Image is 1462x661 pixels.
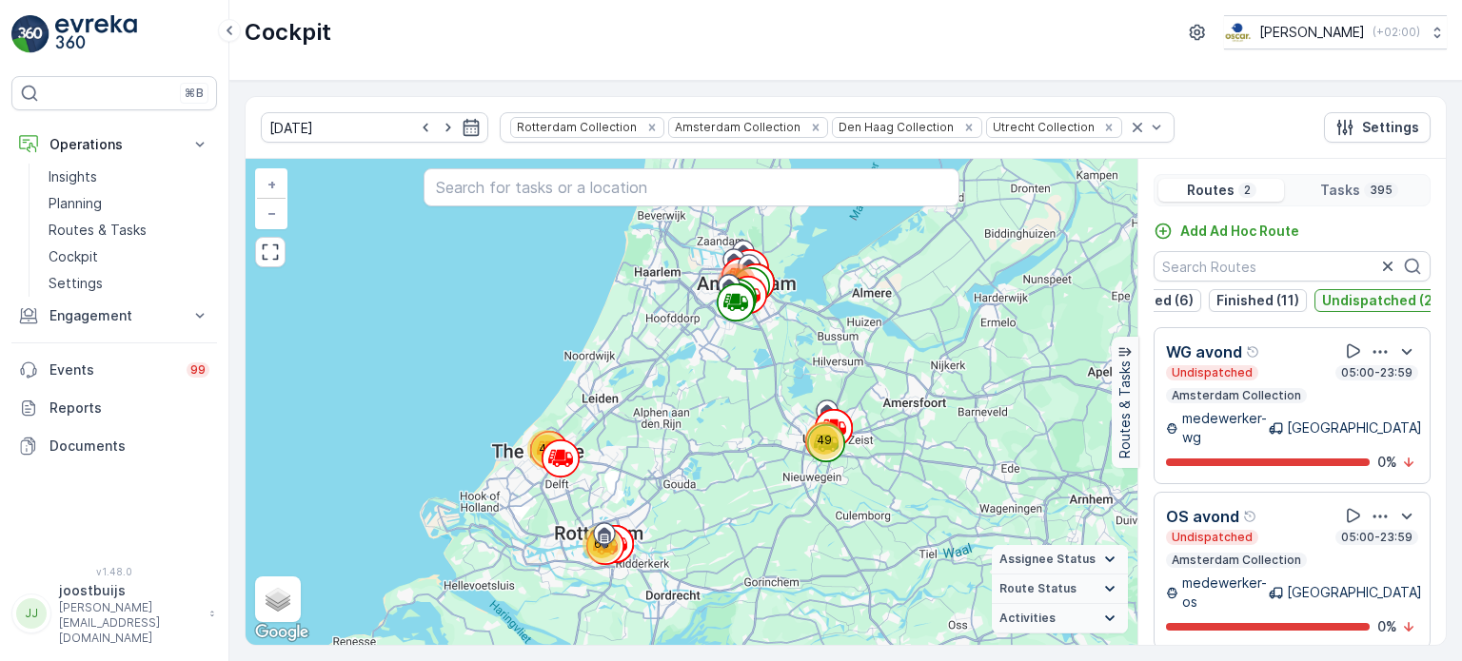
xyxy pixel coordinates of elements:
summary: Assignee Status [992,545,1128,574]
input: dd/mm/yyyy [261,112,488,143]
button: Undispatched (2) [1314,289,1445,312]
img: basis-logo_rgb2x.png [1224,22,1252,43]
summary: Route Status [992,574,1128,604]
div: Den Haag Collection [833,118,957,136]
p: Insights [49,167,97,186]
p: medewerker-wg [1182,409,1269,447]
a: Reports [11,389,217,427]
div: Help Tooltip Icon [1246,344,1261,360]
a: Add Ad Hoc Route [1154,222,1299,241]
p: Settings [1362,118,1419,137]
p: [GEOGRAPHIC_DATA] [1287,418,1422,437]
p: [GEOGRAPHIC_DATA] [1287,583,1422,602]
a: Planning [41,190,217,217]
div: Amsterdam Collection [669,118,803,136]
button: Settings [1324,112,1431,143]
a: Insights [41,164,217,190]
div: Remove Rotterdam Collection [642,120,662,135]
p: Undispatched [1170,530,1255,545]
div: 63 [583,525,621,563]
p: Tasks [1320,181,1360,200]
a: Documents [11,427,217,465]
a: Zoom Out [257,199,286,227]
a: Layers [257,578,299,620]
p: Planning [49,194,102,213]
p: Engagement [49,306,179,325]
div: 243 [718,263,756,301]
a: Zoom In [257,170,286,199]
p: Operations [49,135,179,154]
p: Add Ad Hoc Route [1180,222,1299,241]
button: Finished (11) [1209,289,1307,312]
span: v 1.48.0 [11,566,217,577]
p: medewerker-os [1182,574,1269,612]
span: 40 [539,441,554,456]
a: Cockpit [41,243,217,270]
p: Cockpit [245,17,331,48]
span: Route Status [999,581,1077,596]
p: 0 % [1377,617,1397,636]
input: Search for tasks or a location [424,168,958,206]
p: 395 [1368,183,1394,198]
p: Routes & Tasks [1116,360,1135,458]
p: 0 % [1377,453,1397,472]
p: Undispatched (2) [1322,291,1437,310]
p: Finished (11) [1216,291,1299,310]
img: Google [250,620,313,645]
button: Operations [11,126,217,164]
div: Remove Den Haag Collection [958,120,979,135]
div: 49 [805,421,843,459]
p: Cockpit [49,247,98,266]
p: Events [49,360,175,379]
summary: Activities [992,604,1128,633]
div: JJ [16,598,47,629]
img: logo_light-DOdMpM7g.png [55,15,137,53]
button: [PERSON_NAME](+02:00) [1224,15,1447,49]
p: Settings [49,274,103,293]
span: 49 [817,433,832,447]
span: Assignee Status [999,552,1096,567]
p: Amsterdam Collection [1170,553,1303,568]
span: − [267,204,277,221]
p: ⌘B [185,86,204,101]
a: Events99 [11,351,217,389]
button: Engagement [11,297,217,335]
img: logo [11,15,49,53]
div: Rotterdam Collection [511,118,640,136]
p: ( +02:00 ) [1373,25,1420,40]
div: Remove Amsterdam Collection [805,120,826,135]
div: 40 [527,430,565,468]
p: Reports [49,399,209,418]
p: Amsterdam Collection [1170,388,1303,403]
p: WG avond [1166,340,1242,363]
p: [PERSON_NAME][EMAIL_ADDRESS][DOMAIN_NAME] [59,600,200,646]
a: Open this area in Google Maps (opens a new window) [250,620,313,645]
p: 05:00-23:59 [1339,365,1414,380]
p: 05:00-23:59 [1339,530,1414,545]
a: Routes & Tasks [41,217,217,243]
p: Undispatched [1170,365,1255,380]
a: Settings [41,270,217,297]
span: Activities [999,611,1056,626]
p: joostbuijs [59,581,200,600]
button: JJjoostbuijs[PERSON_NAME][EMAIL_ADDRESS][DOMAIN_NAME] [11,581,217,646]
div: Remove Utrecht Collection [1098,120,1119,135]
p: 2 [1242,183,1253,198]
input: Search Routes [1154,251,1431,282]
p: Routes & Tasks [49,221,147,240]
div: Utrecht Collection [987,118,1097,136]
p: Documents [49,437,209,456]
p: Routes [1187,181,1235,200]
p: 99 [190,362,206,378]
span: + [267,176,276,192]
div: Help Tooltip Icon [1243,509,1258,524]
p: [PERSON_NAME] [1259,23,1365,42]
p: OS avond [1166,505,1239,528]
